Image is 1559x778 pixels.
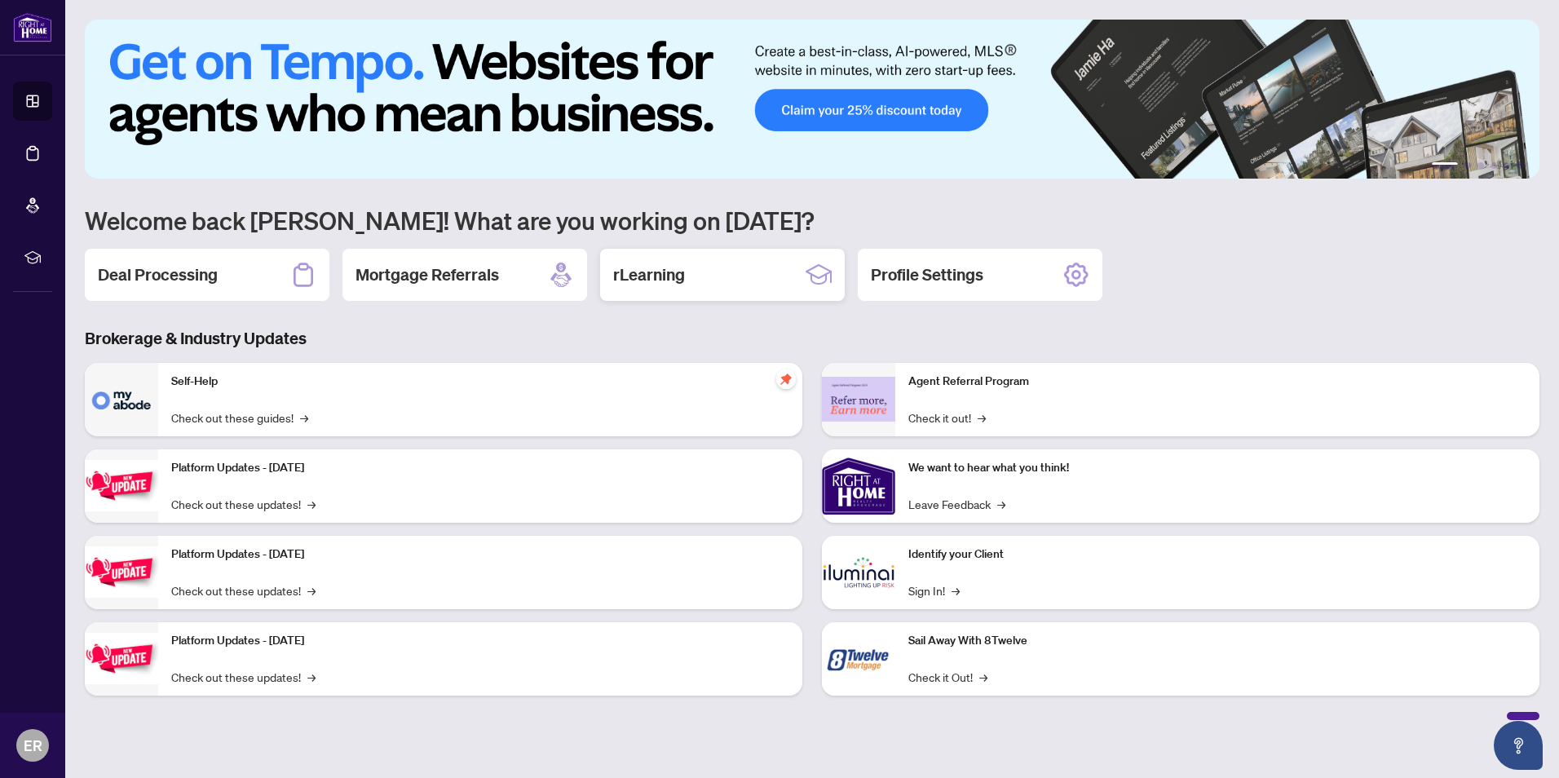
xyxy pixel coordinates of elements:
[85,633,158,684] img: Platform Updates - June 23, 2025
[822,377,895,422] img: Agent Referral Program
[13,12,52,42] img: logo
[908,668,987,686] a: Check it Out!→
[908,373,1526,391] p: Agent Referral Program
[85,20,1539,179] img: Slide 0
[1494,721,1543,770] button: Open asap
[979,668,987,686] span: →
[871,263,983,286] h2: Profile Settings
[356,263,499,286] h2: Mortgage Referrals
[171,373,789,391] p: Self-Help
[952,581,960,599] span: →
[776,369,796,389] span: pushpin
[997,495,1005,513] span: →
[307,668,316,686] span: →
[908,459,1526,477] p: We want to hear what you think!
[85,460,158,511] img: Platform Updates - July 21, 2025
[171,459,789,477] p: Platform Updates - [DATE]
[98,263,218,286] h2: Deal Processing
[171,581,316,599] a: Check out these updates!→
[978,409,986,427] span: →
[1517,162,1523,169] button: 6
[822,622,895,696] img: Sail Away With 8Twelve
[908,632,1526,650] p: Sail Away With 8Twelve
[908,495,1005,513] a: Leave Feedback→
[300,409,308,427] span: →
[24,734,42,757] span: ER
[85,363,158,436] img: Self-Help
[171,632,789,650] p: Platform Updates - [DATE]
[1504,162,1510,169] button: 5
[1432,162,1458,169] button: 1
[85,327,1539,350] h3: Brokerage & Industry Updates
[1491,162,1497,169] button: 4
[908,546,1526,564] p: Identify your Client
[822,536,895,609] img: Identify your Client
[307,495,316,513] span: →
[85,205,1539,236] h1: Welcome back [PERSON_NAME]! What are you working on [DATE]?
[171,495,316,513] a: Check out these updates!→
[822,449,895,523] img: We want to hear what you think!
[171,409,308,427] a: Check out these guides!→
[613,263,685,286] h2: rLearning
[908,581,960,599] a: Sign In!→
[1464,162,1471,169] button: 2
[307,581,316,599] span: →
[85,546,158,598] img: Platform Updates - July 8, 2025
[171,668,316,686] a: Check out these updates!→
[1477,162,1484,169] button: 3
[908,409,986,427] a: Check it out!→
[171,546,789,564] p: Platform Updates - [DATE]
